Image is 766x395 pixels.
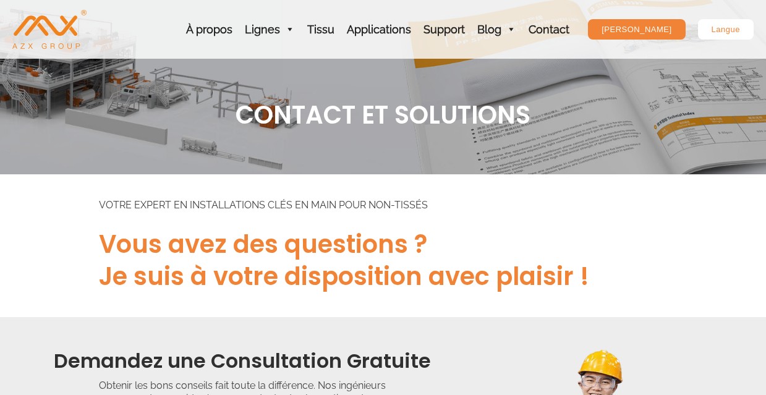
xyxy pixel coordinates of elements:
[37,99,730,131] h1: CONTACT ET SOLUTIONS
[37,348,448,374] h2: Demandez une Consultation Gratuite
[698,19,754,40] a: Langue
[99,228,730,292] h2: Vous avez des questions ? Je suis à votre disposition avec plaisir !
[588,19,685,40] a: [PERSON_NAME]
[99,199,730,212] p: VOTRE EXPERT EN INSTALLATIONS CLÉS EN MAIN POUR NON-TISSÉS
